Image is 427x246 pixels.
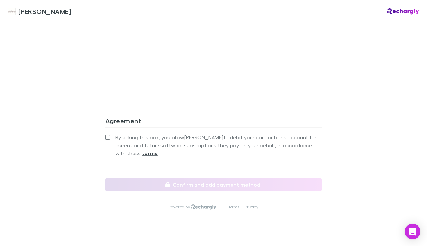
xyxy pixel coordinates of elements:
button: Confirm and add payment method [105,178,322,191]
h3: Agreement [105,117,322,127]
span: By ticking this box, you allow [PERSON_NAME] to debit your card or bank account for current and f... [115,133,322,157]
a: Terms [228,204,239,210]
img: Hales Douglass's Logo [8,8,16,15]
strong: terms [142,150,158,156]
div: Open Intercom Messenger [405,224,420,239]
span: [PERSON_NAME] [18,7,71,16]
p: Powered by [169,204,191,210]
img: Rechargly Logo [387,8,419,15]
a: Privacy [245,204,258,210]
p: | [222,204,223,210]
img: Rechargly Logo [191,204,216,210]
